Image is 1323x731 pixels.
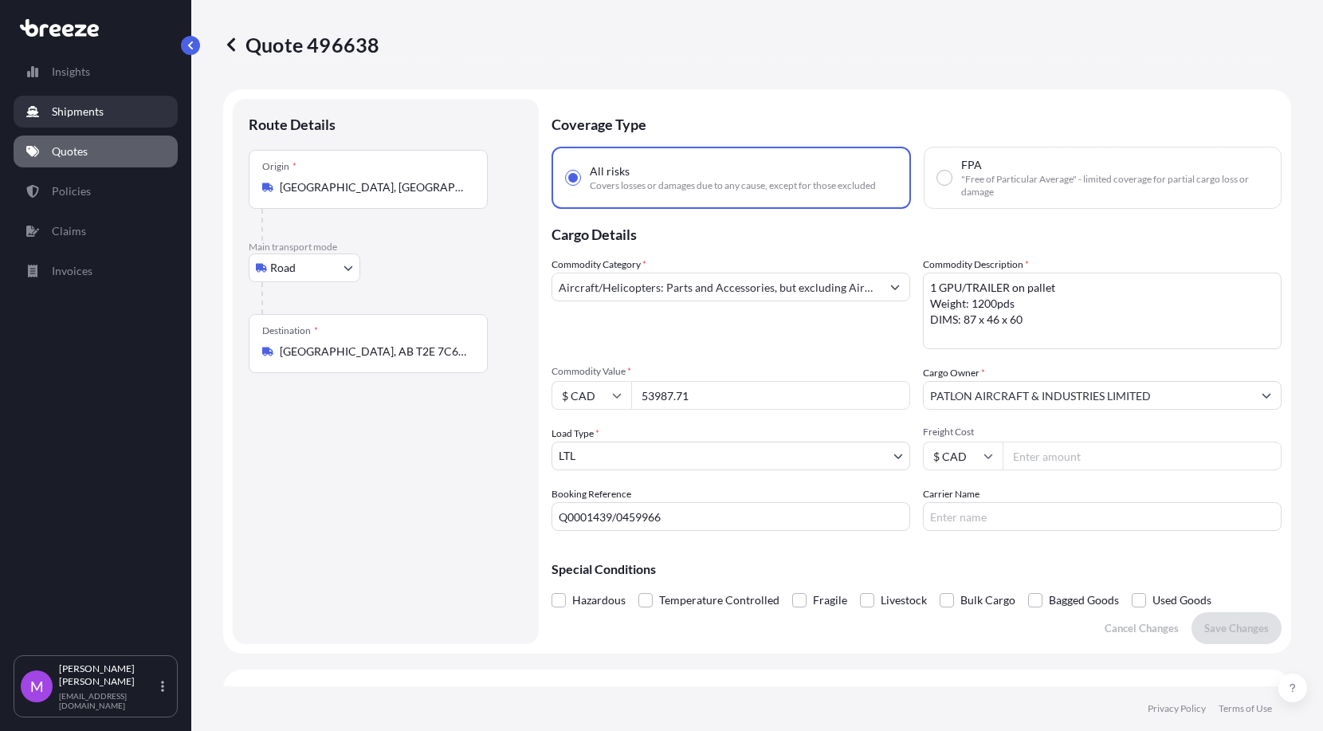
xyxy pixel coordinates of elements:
[924,381,1252,410] input: Full name
[923,365,985,381] label: Cargo Owner
[881,273,909,301] button: Show suggestions
[59,691,158,710] p: [EMAIL_ADDRESS][DOMAIN_NAME]
[552,257,646,273] label: Commodity Category
[52,223,86,239] p: Claims
[14,215,178,247] a: Claims
[923,502,1282,531] input: Enter name
[552,486,631,502] label: Booking Reference
[14,255,178,287] a: Invoices
[280,179,468,195] input: Origin
[249,241,523,253] p: Main transport mode
[223,32,379,57] p: Quote 496638
[249,253,360,282] button: Select transport
[1049,588,1119,612] span: Bagged Goods
[1092,612,1191,644] button: Cancel Changes
[923,273,1282,349] textarea: 1 GPU/TRAILER on pallet Weight: 1200pds DIMS: 87 x 46 x 60
[552,273,881,301] input: Select a commodity type
[552,365,910,378] span: Commodity Value
[572,588,626,612] span: Hazardous
[552,99,1282,147] p: Coverage Type
[262,160,296,173] div: Origin
[1105,620,1179,636] p: Cancel Changes
[280,344,468,360] input: Destination
[1152,588,1211,612] span: Used Goods
[14,56,178,88] a: Insights
[960,588,1015,612] span: Bulk Cargo
[923,486,979,502] label: Carrier Name
[961,157,982,173] span: FPA
[590,163,630,179] span: All risks
[659,588,779,612] span: Temperature Controlled
[552,426,599,442] span: Load Type
[1252,381,1281,410] button: Show suggestions
[30,678,44,694] span: M
[566,171,580,185] input: All risksCovers losses or damages due to any cause, except for those excluded
[52,64,90,80] p: Insights
[923,257,1029,273] label: Commodity Description
[961,173,1268,198] span: "Free of Particular Average" - limited coverage for partial cargo loss or damage
[52,263,92,279] p: Invoices
[1191,612,1282,644] button: Save Changes
[262,324,318,337] div: Destination
[249,115,336,134] p: Route Details
[52,183,91,199] p: Policies
[52,104,104,120] p: Shipments
[14,175,178,207] a: Policies
[937,171,952,185] input: FPA"Free of Particular Average" - limited coverage for partial cargo loss or damage
[881,588,927,612] span: Livestock
[14,136,178,167] a: Quotes
[52,143,88,159] p: Quotes
[1003,442,1282,470] input: Enter amount
[813,588,847,612] span: Fragile
[552,209,1282,257] p: Cargo Details
[552,502,910,531] input: Your internal reference
[1219,702,1272,715] a: Terms of Use
[1148,702,1206,715] a: Privacy Policy
[631,381,910,410] input: Type amount
[14,96,178,128] a: Shipments
[270,260,296,276] span: Road
[590,179,876,192] span: Covers losses or damages due to any cause, except for those excluded
[559,448,575,464] span: LTL
[1204,620,1269,636] p: Save Changes
[59,662,158,688] p: [PERSON_NAME] [PERSON_NAME]
[923,426,1282,438] span: Freight Cost
[552,442,910,470] button: LTL
[552,563,1282,576] p: Special Conditions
